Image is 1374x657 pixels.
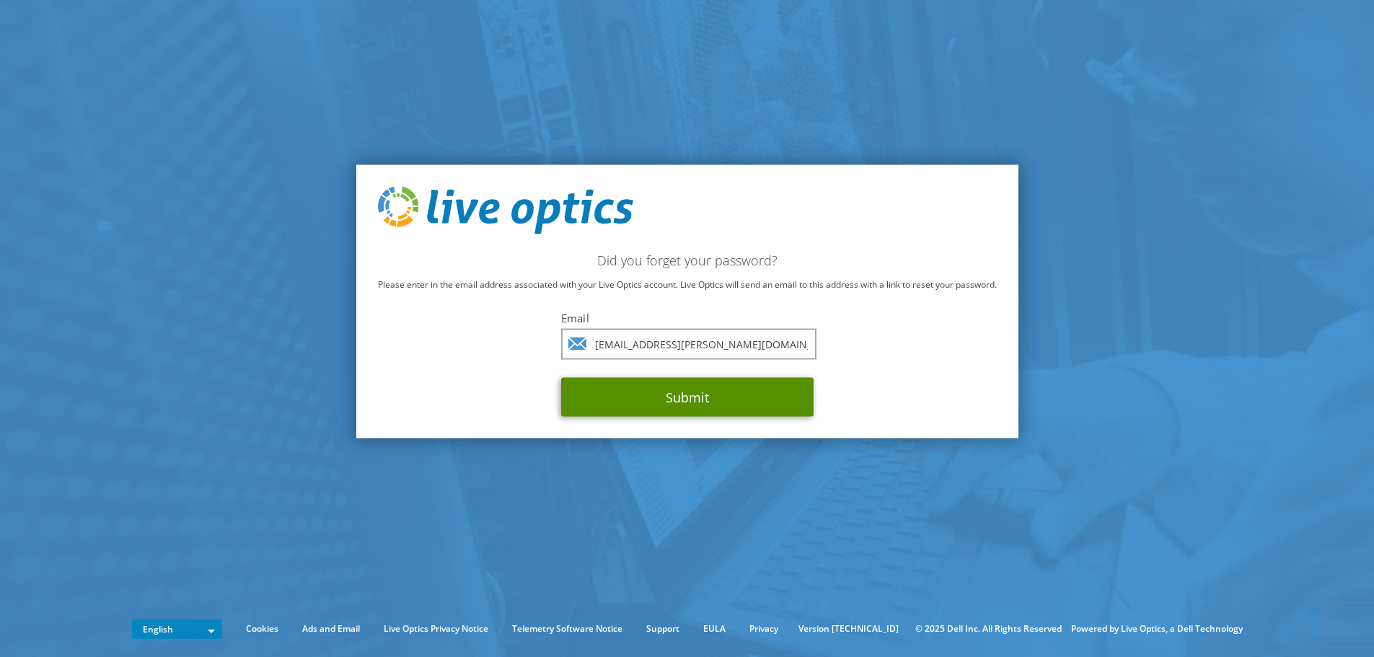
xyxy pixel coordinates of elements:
label: Email [561,310,814,325]
p: Please enter in the email address associated with your Live Optics account. Live Optics will send... [378,276,997,292]
button: Submit [561,377,814,416]
a: EULA [692,621,736,637]
a: Live Optics Privacy Notice [373,621,499,637]
a: Privacy [739,621,789,637]
a: Telemetry Software Notice [501,621,633,637]
img: live_optics_svg.svg [378,187,633,234]
li: Version [TECHNICAL_ID] [791,621,906,637]
li: © 2025 Dell Inc. All Rights Reserved [908,621,1069,637]
a: Cookies [235,621,289,637]
h2: Did you forget your password? [378,252,997,268]
a: Ads and Email [291,621,371,637]
li: Powered by Live Optics, a Dell Technology [1071,621,1243,637]
a: Support [635,621,690,637]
